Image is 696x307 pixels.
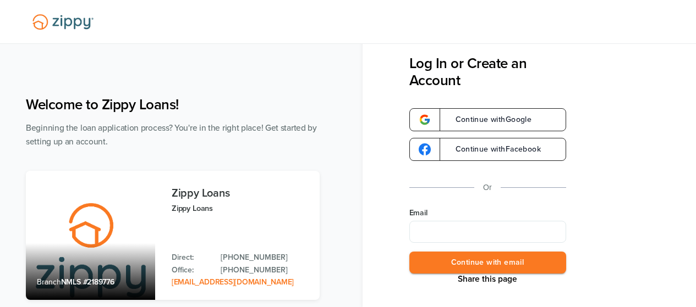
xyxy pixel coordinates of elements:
h3: Zippy Loans [172,187,309,199]
a: Email Address: zippyguide@zippymh.com [172,277,294,287]
img: google-logo [419,114,431,126]
p: Or [483,181,492,194]
img: Lender Logo [26,9,100,35]
img: google-logo [419,143,431,155]
a: Office Phone: 512-975-2947 [221,264,309,276]
a: google-logoContinue withFacebook [409,138,566,161]
a: google-logoContinue withGoogle [409,108,566,131]
p: Zippy Loans [172,202,309,215]
button: Share This Page [454,273,520,284]
p: Office: [172,264,210,276]
span: Continue with Facebook [445,146,541,153]
a: Direct Phone: 512-975-2947 [221,252,309,264]
span: Beginning the loan application process? You're in the right place! Get started by setting up an a... [26,123,317,147]
span: NMLS #2189776 [61,277,114,287]
span: Continue with Google [445,116,532,124]
h3: Log In or Create an Account [409,55,566,89]
input: Email Address [409,221,566,243]
span: Branch [37,277,61,287]
p: Direct: [172,252,210,264]
label: Email [409,208,566,219]
h1: Welcome to Zippy Loans! [26,96,320,113]
button: Continue with email [409,252,566,274]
